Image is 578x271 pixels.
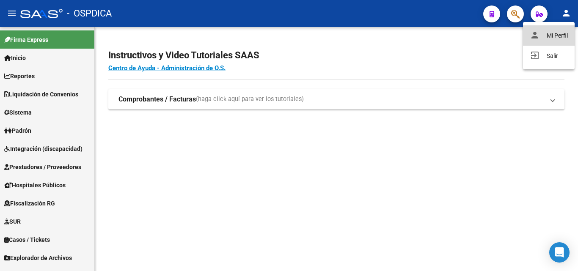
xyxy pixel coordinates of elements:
mat-icon: menu [7,8,17,18]
span: Sistema [4,108,32,117]
mat-expansion-panel-header: Comprobantes / Facturas(haga click aquí para ver los tutoriales) [108,89,564,109]
span: Explorador de Archivos [4,253,72,263]
span: - OSPDICA [67,4,112,23]
div: Open Intercom Messenger [549,242,570,263]
strong: Comprobantes / Facturas [118,95,196,104]
span: Hospitales Públicos [4,181,66,190]
span: Reportes [4,71,35,81]
span: Padrón [4,126,31,135]
span: Inicio [4,53,26,63]
h2: Instructivos y Video Tutoriales SAAS [108,47,564,63]
span: Fiscalización RG [4,199,55,208]
span: SUR [4,217,21,226]
span: (haga click aquí para ver los tutoriales) [196,95,304,104]
span: Liquidación de Convenios [4,90,78,99]
span: Casos / Tickets [4,235,50,244]
span: Integración (discapacidad) [4,144,83,153]
span: Prestadores / Proveedores [4,162,81,172]
a: Centro de Ayuda - Administración de O.S. [108,64,226,72]
span: Firma Express [4,35,48,44]
mat-icon: person [561,8,571,18]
